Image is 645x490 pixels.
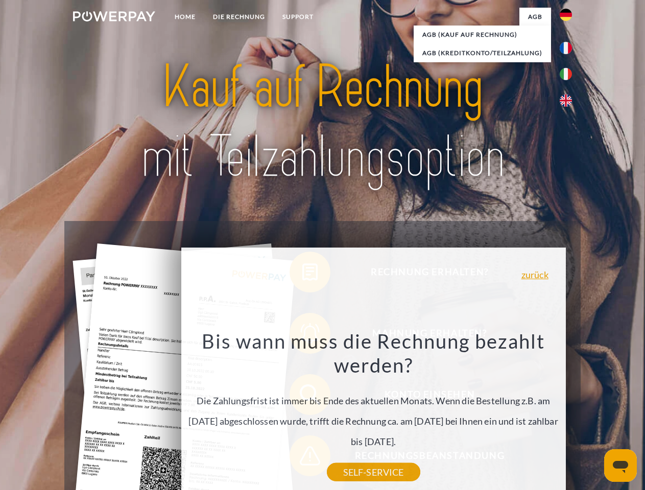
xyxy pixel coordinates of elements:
[274,8,322,26] a: SUPPORT
[560,94,572,107] img: en
[560,42,572,54] img: fr
[98,49,547,195] img: title-powerpay_de.svg
[187,329,560,472] div: Die Zahlungsfrist ist immer bis Ende des aktuellen Monats. Wenn die Bestellung z.B. am [DATE] abg...
[519,8,551,26] a: agb
[327,463,420,481] a: SELF-SERVICE
[204,8,274,26] a: DIE RECHNUNG
[560,9,572,21] img: de
[73,11,155,21] img: logo-powerpay-white.svg
[521,270,548,279] a: zurück
[166,8,204,26] a: Home
[414,26,551,44] a: AGB (Kauf auf Rechnung)
[604,449,637,482] iframe: Schaltfläche zum Öffnen des Messaging-Fensters
[560,68,572,80] img: it
[187,329,560,378] h3: Bis wann muss die Rechnung bezahlt werden?
[414,44,551,62] a: AGB (Kreditkonto/Teilzahlung)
